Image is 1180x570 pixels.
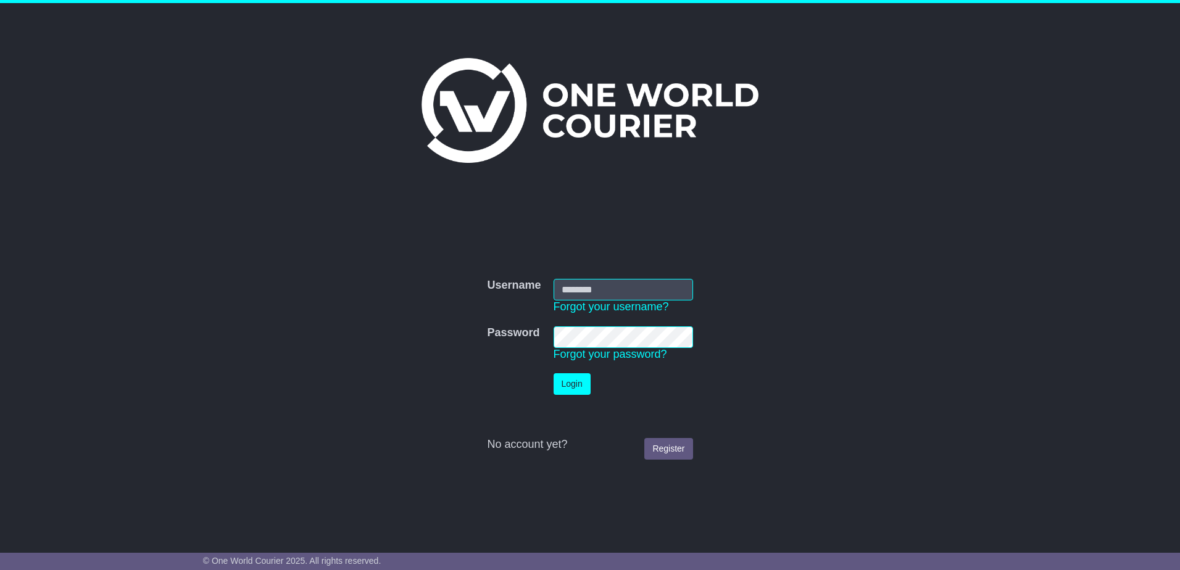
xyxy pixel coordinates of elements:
img: One World [422,58,758,163]
label: Password [487,326,539,340]
label: Username [487,279,541,292]
a: Forgot your username? [554,300,669,313]
span: © One World Courier 2025. All rights reserved. [203,556,381,566]
button: Login [554,373,591,395]
div: No account yet? [487,438,692,452]
a: Forgot your password? [554,348,667,360]
a: Register [644,438,692,460]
